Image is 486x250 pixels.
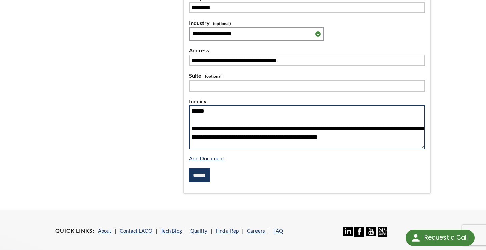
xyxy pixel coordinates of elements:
[273,228,283,234] a: FAQ
[378,232,387,238] a: 24/7 Support
[55,227,94,234] h4: Quick Links
[189,46,425,55] label: Address
[410,232,421,243] img: round button
[189,71,425,80] label: Suite
[424,230,468,245] div: Request a Call
[189,19,425,27] label: Industry
[161,228,182,234] a: Tech Blog
[189,97,425,106] label: Inquiry
[216,228,239,234] a: Find a Rep
[120,228,152,234] a: Contact LACO
[189,155,224,161] a: Add Document
[190,228,207,234] a: Quality
[378,227,387,236] img: 24/7 Support Icon
[247,228,265,234] a: Careers
[98,228,111,234] a: About
[406,230,475,246] div: Request a Call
